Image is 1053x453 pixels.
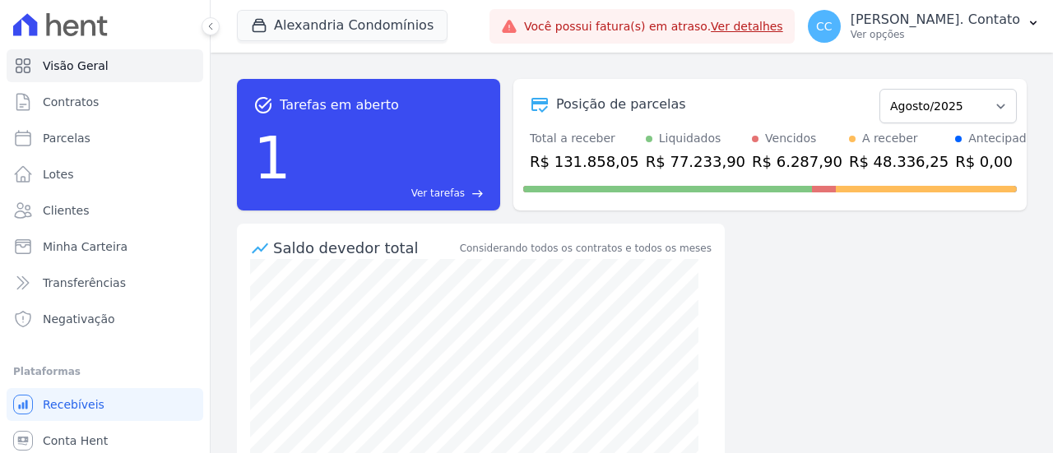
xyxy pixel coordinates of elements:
[43,311,115,327] span: Negativação
[298,186,484,201] a: Ver tarefas east
[7,122,203,155] a: Parcelas
[851,12,1020,28] p: [PERSON_NAME]. Contato
[795,3,1053,49] button: CC [PERSON_NAME]. Contato Ver opções
[955,150,1033,173] div: R$ 0,00
[237,10,448,41] button: Alexandria Condomínios
[471,187,484,200] span: east
[524,18,783,35] span: Você possui fatura(s) em atraso.
[968,130,1033,147] div: Antecipado
[411,186,465,201] span: Ver tarefas
[7,86,203,118] a: Contratos
[13,362,197,381] div: Plataformas
[43,130,90,146] span: Parcelas
[43,94,99,110] span: Contratos
[7,388,203,421] a: Recebíveis
[711,20,783,33] a: Ver detalhes
[460,241,712,256] div: Considerando todos os contratos e todos os meses
[530,130,639,147] div: Total a receber
[43,238,128,255] span: Minha Carteira
[273,237,457,259] div: Saldo devedor total
[849,150,949,173] div: R$ 48.336,25
[43,432,108,449] span: Conta Hent
[7,303,203,335] a: Negativação
[43,58,109,74] span: Visão Geral
[851,28,1020,41] p: Ver opções
[530,150,639,173] div: R$ 131.858,05
[7,49,203,82] a: Visão Geral
[43,166,74,183] span: Lotes
[659,130,721,147] div: Liquidados
[646,150,745,173] div: R$ 77.233,90
[7,230,203,263] a: Minha Carteira
[7,158,203,191] a: Lotes
[253,95,273,115] span: task_alt
[752,150,842,173] div: R$ 6.287,90
[7,266,203,299] a: Transferências
[816,21,833,32] span: CC
[43,275,126,291] span: Transferências
[765,130,816,147] div: Vencidos
[280,95,399,115] span: Tarefas em aberto
[862,130,918,147] div: A receber
[253,115,291,201] div: 1
[43,202,89,219] span: Clientes
[43,396,104,413] span: Recebíveis
[556,95,686,114] div: Posição de parcelas
[7,194,203,227] a: Clientes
